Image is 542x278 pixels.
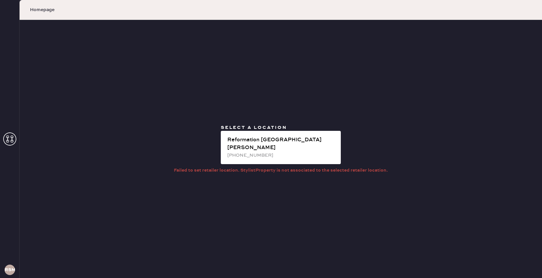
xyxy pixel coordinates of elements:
[511,249,539,277] iframe: Front Chat
[227,152,336,159] div: [PHONE_NUMBER]
[227,136,336,152] div: Reformation [GEOGRAPHIC_DATA][PERSON_NAME]
[30,7,54,13] span: Homepage
[5,268,15,272] h3: RSMA
[221,125,287,131] span: Select a location
[174,167,388,174] div: Failed to set retailer location. StylistProperty is not associated to the selected retailer locat...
